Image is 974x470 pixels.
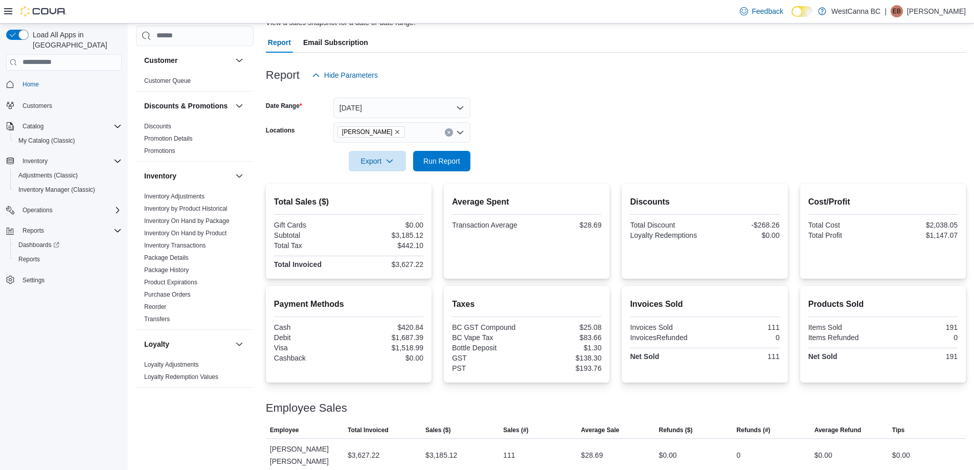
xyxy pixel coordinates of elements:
button: Inventory [144,171,231,181]
div: $28.69 [529,221,601,229]
button: Operations [18,204,57,216]
h3: Report [266,69,300,81]
div: Loyalty Redemptions [630,231,703,239]
span: Operations [22,206,53,214]
div: 191 [885,323,958,331]
div: Total Discount [630,221,703,229]
div: Inventory [136,190,254,329]
span: Email Subscription [303,32,368,53]
span: Product Expirations [144,278,197,286]
span: Promotions [144,147,175,155]
div: $193.76 [529,364,601,372]
span: Reports [18,225,122,237]
div: $3,627.22 [351,260,423,268]
div: Items Refunded [808,333,881,342]
div: $25.08 [529,323,601,331]
div: GST [452,354,525,362]
h3: Loyalty [144,339,169,349]
button: Remove WestCanna - Robson from selection in this group [394,129,400,135]
button: [DATE] [333,98,470,118]
div: $2,038.05 [885,221,958,229]
a: Home [18,78,43,91]
div: Gift Cards [274,221,347,229]
div: $0.00 [892,449,910,461]
span: Reports [18,255,40,263]
div: 191 [885,352,958,361]
a: Package Details [144,254,189,261]
span: WestCanna - Robson [337,126,405,138]
div: $0.00 [351,354,423,362]
h3: Employee Sales [266,402,347,414]
div: $1,147.07 [885,231,958,239]
p: WestCanna BC [831,5,880,17]
a: Inventory On Hand by Product [144,230,226,237]
div: PST [452,364,525,372]
span: Customers [22,102,52,110]
div: 0 [885,333,958,342]
a: Package History [144,266,189,274]
span: Discounts [144,122,171,130]
div: $420.84 [351,323,423,331]
button: Operations [2,203,126,217]
button: Export [349,151,406,171]
strong: Net Sold [808,352,837,361]
div: $3,627.22 [348,449,379,461]
div: InvoicesRefunded [630,333,703,342]
div: $442.10 [351,241,423,250]
h2: Taxes [452,298,601,310]
div: $28.69 [581,449,603,461]
button: Customers [2,98,126,113]
a: Discounts [144,123,171,130]
div: 0 [707,333,780,342]
span: Average Sale [581,426,619,434]
span: Feedback [752,6,783,16]
div: 111 [707,352,780,361]
a: Inventory by Product Historical [144,205,228,212]
span: Export [355,151,400,171]
button: OCM [233,396,245,408]
span: Average Refund [814,426,862,434]
a: Customers [18,100,56,112]
div: $0.00 [814,449,832,461]
span: Inventory [18,155,122,167]
a: Feedback [736,1,787,21]
div: Invoices Sold [630,323,703,331]
a: Inventory Manager (Classic) [14,184,99,196]
div: Debit [274,333,347,342]
a: Adjustments (Classic) [14,169,82,182]
span: Package Details [144,254,189,262]
button: Discounts & Promotions [233,100,245,112]
strong: Total Invoiced [274,260,322,268]
span: Load All Apps in [GEOGRAPHIC_DATA] [29,30,122,50]
div: $0.00 [659,449,676,461]
span: Reorder [144,303,166,311]
span: My Catalog (Classic) [14,135,122,147]
div: $0.00 [351,221,423,229]
div: Loyalty [136,359,254,387]
a: Promotion Details [144,135,193,142]
h3: Customer [144,55,177,65]
span: Adjustments (Classic) [14,169,122,182]
span: Adjustments (Classic) [18,171,78,180]
button: Catalog [18,120,48,132]
h3: Discounts & Promotions [144,101,228,111]
span: Home [18,78,122,91]
h2: Average Spent [452,196,601,208]
div: $1.30 [529,344,601,352]
button: Loyalty [233,338,245,350]
p: | [885,5,887,17]
button: OCM [144,397,231,407]
div: Bottle Deposit [452,344,525,352]
div: Discounts & Promotions [136,120,254,161]
a: Inventory On Hand by Package [144,217,230,225]
span: Reports [22,227,44,235]
span: Refunds ($) [659,426,692,434]
span: Customers [18,99,122,111]
div: $3,185.12 [425,449,457,461]
span: Promotion Details [144,135,193,143]
a: Transfers [144,316,170,323]
span: Inventory Manager (Classic) [18,186,95,194]
button: Run Report [413,151,470,171]
h2: Products Sold [808,298,958,310]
